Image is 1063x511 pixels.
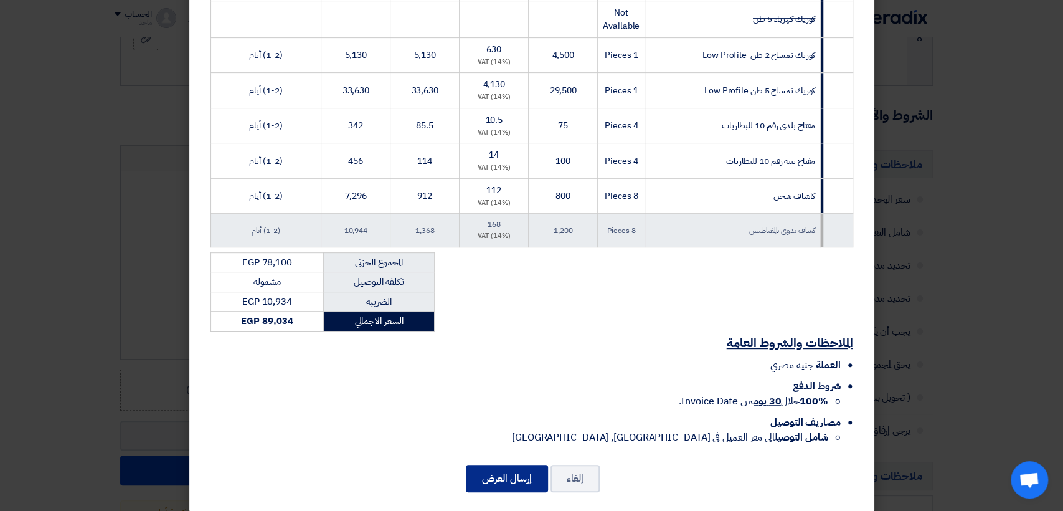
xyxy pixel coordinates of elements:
[550,465,600,492] button: إلغاء
[607,225,635,236] span: 8 Pieces
[465,231,523,242] div: (14%) VAT
[486,184,501,197] span: 112
[324,272,434,292] td: تكلفه التوصيل
[466,465,548,492] button: إرسال العرض
[413,49,436,62] span: 5,130
[249,119,282,132] span: (1-2) أيام
[411,84,438,97] span: 33,630
[549,84,576,97] span: 29,500
[465,163,523,173] div: (14%) VAT
[773,189,815,203] span: كاشاف شحن
[727,333,853,352] u: الملاحظات والشروط العامة
[603,6,640,32] span: Not Available
[754,394,781,409] u: 30 يوم
[343,84,369,97] span: 33,630
[252,225,280,236] span: (1-2) أيام
[417,189,432,203] span: 912
[753,12,815,26] strike: كوريك كهرباء 5 طن
[210,430,828,445] li: الى مقر العميل في [GEOGRAPHIC_DATA], [GEOGRAPHIC_DATA]
[249,189,282,203] span: (1-2) أيام
[465,92,523,103] div: (14%) VAT
[489,148,499,161] span: 14
[241,314,293,328] strong: EGP 89,034
[416,119,433,132] span: 85.5
[554,225,573,236] span: 1,200
[605,84,638,97] span: 1 Pieces
[800,394,828,409] strong: 100%
[249,84,282,97] span: (1-2) أيام
[605,189,638,203] span: 8 Pieces
[678,394,828,409] span: خلال من Invoice Date.
[722,119,815,132] span: مفتاح بلدى رقم 10 للبطاريات
[792,379,840,394] span: شروط الدفع
[749,225,815,236] span: كشاف يدوي بالمغناطيس
[605,49,638,62] span: 1 Pieces
[726,155,815,168] span: مفتاح بيبه رقم 10 للبطاريات
[242,295,292,308] span: EGP 10,934
[483,78,505,91] span: 4,130
[704,84,815,97] span: كوريك تمساح 5 طن Low Profile
[775,430,828,445] strong: شامل التوصيل
[344,189,367,203] span: 7,296
[488,219,501,230] span: 168
[552,49,574,62] span: 4,500
[249,49,282,62] span: (1-2) أيام
[555,155,570,168] span: 100
[465,57,523,68] div: (14%) VAT
[344,49,367,62] span: 5,130
[605,119,638,132] span: 4 Pieces
[605,155,638,168] span: 4 Pieces
[702,49,815,62] span: كوريك تمساح 2 طن Low Profile
[249,155,282,168] span: (1-2) أيام
[465,128,523,138] div: (14%) VAT
[555,189,570,203] span: 800
[324,292,434,312] td: الضريبة
[558,119,568,132] span: 75
[324,252,434,272] td: المجموع الجزئي
[253,275,281,289] span: مشموله
[485,113,503,127] span: 10.5
[324,312,434,332] td: السعر الاجمالي
[486,43,501,56] span: 630
[1011,461,1048,499] div: Open chat
[344,225,367,236] span: 10,944
[417,155,432,168] span: 114
[816,358,840,373] span: العملة
[465,198,523,209] div: (14%) VAT
[415,225,435,236] span: 1,368
[770,415,841,430] span: مصاريف التوصيل
[770,358,813,373] span: جنيه مصري
[348,119,363,132] span: 342
[210,252,324,272] td: EGP 78,100
[348,155,363,168] span: 456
